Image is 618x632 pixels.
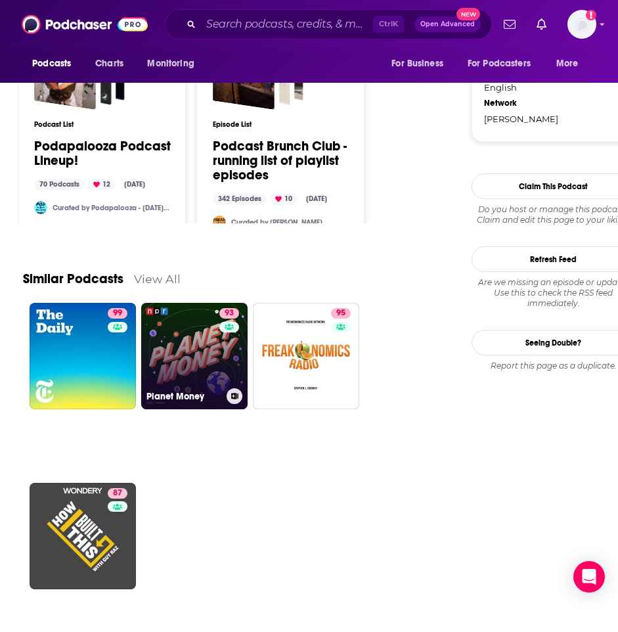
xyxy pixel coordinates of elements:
[213,193,267,205] div: 342 Episodes
[213,139,348,183] a: Podcast Brunch Club - running list of playlist episodes
[382,51,460,76] button: open menu
[141,303,248,409] a: 93Planet Money
[95,55,123,73] span: Charts
[484,82,549,93] div: English
[484,114,549,124] div: [PERSON_NAME]
[108,488,127,499] a: 87
[225,307,234,320] span: 93
[53,204,171,212] a: Curated by Podapalooza - [DATE]-[DATE]
[138,51,211,76] button: open menu
[30,483,136,589] a: 87
[391,55,443,73] span: For Business
[34,139,171,168] a: Podapalooza Podcast Lineup!
[108,308,127,319] a: 99
[567,10,596,39] button: Show profile menu
[414,16,481,32] button: Open AdvancedNew
[165,9,492,39] div: Search podcasts, credits, & more...
[547,51,595,76] button: open menu
[253,303,359,409] a: 95
[34,120,171,129] h3: Podcast List
[147,55,194,73] span: Monitoring
[420,21,475,28] span: Open Advanced
[331,308,351,319] a: 95
[134,272,181,286] a: View All
[213,120,348,129] h3: Episode List
[22,12,148,37] img: Podchaser - Follow, Share and Rate Podcasts
[201,14,373,35] input: Search podcasts, credits, & more...
[270,193,298,205] div: 10
[34,179,85,191] div: 70 Podcasts
[113,487,122,500] span: 87
[373,16,404,33] span: Ctrl K
[119,179,150,191] div: [DATE]
[484,98,549,108] div: Network
[468,55,531,73] span: For Podcasters
[567,10,596,39] img: User Profile
[301,193,332,205] div: [DATE]
[23,51,88,76] button: open menu
[586,10,596,20] svg: Add a profile image
[231,218,322,227] a: Curated by [PERSON_NAME]
[32,55,71,73] span: Podcasts
[573,561,605,593] div: Open Intercom Messenger
[556,55,579,73] span: More
[88,179,116,191] div: 12
[23,271,123,287] a: Similar Podcasts
[87,51,131,76] a: Charts
[146,391,221,402] h3: Planet Money
[219,308,239,319] a: 93
[531,13,552,35] a: Show notifications dropdown
[336,307,345,320] span: 95
[113,307,122,320] span: 99
[34,201,47,214] img: podapalooza
[456,8,480,20] span: New
[30,303,136,409] a: 99
[498,13,521,35] a: Show notifications dropdown
[459,51,550,76] button: open menu
[567,10,596,39] span: Logged in as mresewehr
[213,215,226,229] img: podcastbrunchclub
